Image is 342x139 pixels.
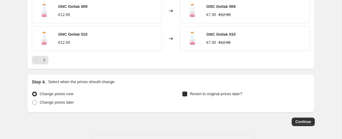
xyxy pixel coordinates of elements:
[58,12,70,18] div: €12.95
[35,2,53,20] img: Gellak009_80x.jpg
[206,4,236,9] span: GNC Gellak 009
[183,2,201,20] img: Gellak009_80x.jpg
[206,32,236,37] span: GNC Gellak 010
[206,40,216,46] div: €7.95
[190,92,242,96] span: Revert to original prices later?
[40,56,48,64] button: Next
[183,30,201,48] img: Gellak010_80x.jpg
[219,12,231,18] strike: €12.95
[40,100,74,105] span: Change prices later
[35,30,53,48] img: Gellak010_80x.jpg
[40,92,73,96] span: Change prices now
[32,79,46,85] h2: Step 4.
[58,4,88,9] span: GNC Gellak 009
[32,56,48,64] nav: Pagination
[219,40,231,46] strike: €12.95
[58,40,70,46] div: €12.95
[295,119,311,124] span: Continue
[292,118,315,126] button: Continue
[58,32,88,37] span: GNC Gellak 010
[48,79,115,85] p: Select when the prices should change
[206,12,216,18] div: €7.95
